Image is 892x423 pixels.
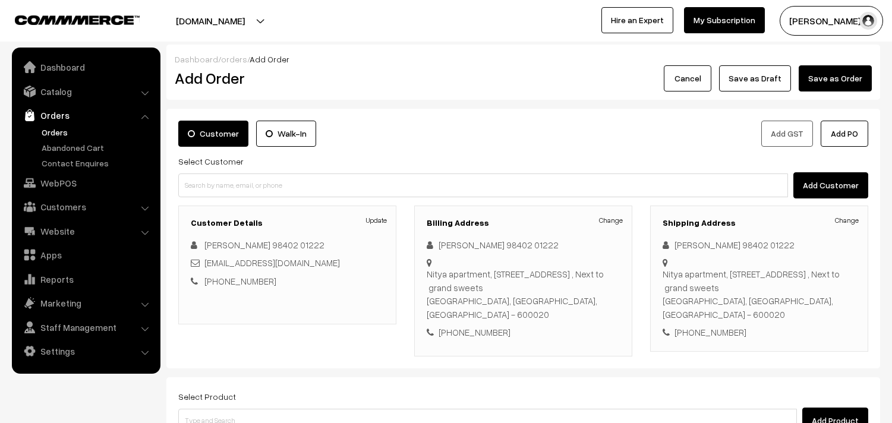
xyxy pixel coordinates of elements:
[859,12,877,30] img: user
[599,215,623,226] a: Change
[427,218,620,228] h3: Billing Address
[427,267,620,321] div: Nitya apartment, [STREET_ADDRESS] , Next to grand sweets [GEOGRAPHIC_DATA], [GEOGRAPHIC_DATA], [G...
[427,326,620,339] div: [PHONE_NUMBER]
[663,238,856,252] div: [PERSON_NAME] 98402 01222
[835,215,859,226] a: Change
[15,196,156,217] a: Customers
[15,15,140,24] img: COMMMERCE
[134,6,286,36] button: [DOMAIN_NAME]
[601,7,673,33] a: Hire an Expert
[15,292,156,314] a: Marketing
[663,267,856,321] div: Nitya apartment, [STREET_ADDRESS] , Next to grand sweets [GEOGRAPHIC_DATA], [GEOGRAPHIC_DATA], [G...
[663,326,856,339] div: [PHONE_NUMBER]
[178,155,244,168] label: Select Customer
[799,65,872,91] button: Save as Order
[15,81,156,102] a: Catalog
[793,172,868,198] button: Add Customer
[821,121,868,147] button: Add PO
[204,276,276,286] a: [PHONE_NUMBER]
[15,269,156,290] a: Reports
[250,54,289,64] span: Add Order
[39,126,156,138] a: Orders
[15,12,119,26] a: COMMMERCE
[175,54,218,64] a: Dashboard
[178,121,248,147] label: Customer
[191,218,384,228] h3: Customer Details
[366,215,387,226] a: Update
[15,105,156,126] a: Orders
[780,6,883,36] button: [PERSON_NAME] s…
[39,157,156,169] a: Contact Enquires
[15,56,156,78] a: Dashboard
[178,390,236,403] label: Select Product
[204,239,324,250] a: [PERSON_NAME] 98402 01222
[175,53,872,65] div: / /
[204,257,340,268] a: [EMAIL_ADDRESS][DOMAIN_NAME]
[15,317,156,338] a: Staff Management
[427,238,620,252] div: [PERSON_NAME] 98402 01222
[719,65,791,91] button: Save as Draft
[256,121,316,147] label: Walk-In
[761,121,813,147] button: Add GST
[15,220,156,242] a: Website
[39,141,156,154] a: Abandoned Cart
[663,218,856,228] h3: Shipping Address
[178,173,788,197] input: Search by name, email, or phone
[15,172,156,194] a: WebPOS
[684,7,765,33] a: My Subscription
[175,69,395,87] h2: Add Order
[15,244,156,266] a: Apps
[664,65,711,91] button: Cancel
[221,54,247,64] a: orders
[15,340,156,362] a: Settings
